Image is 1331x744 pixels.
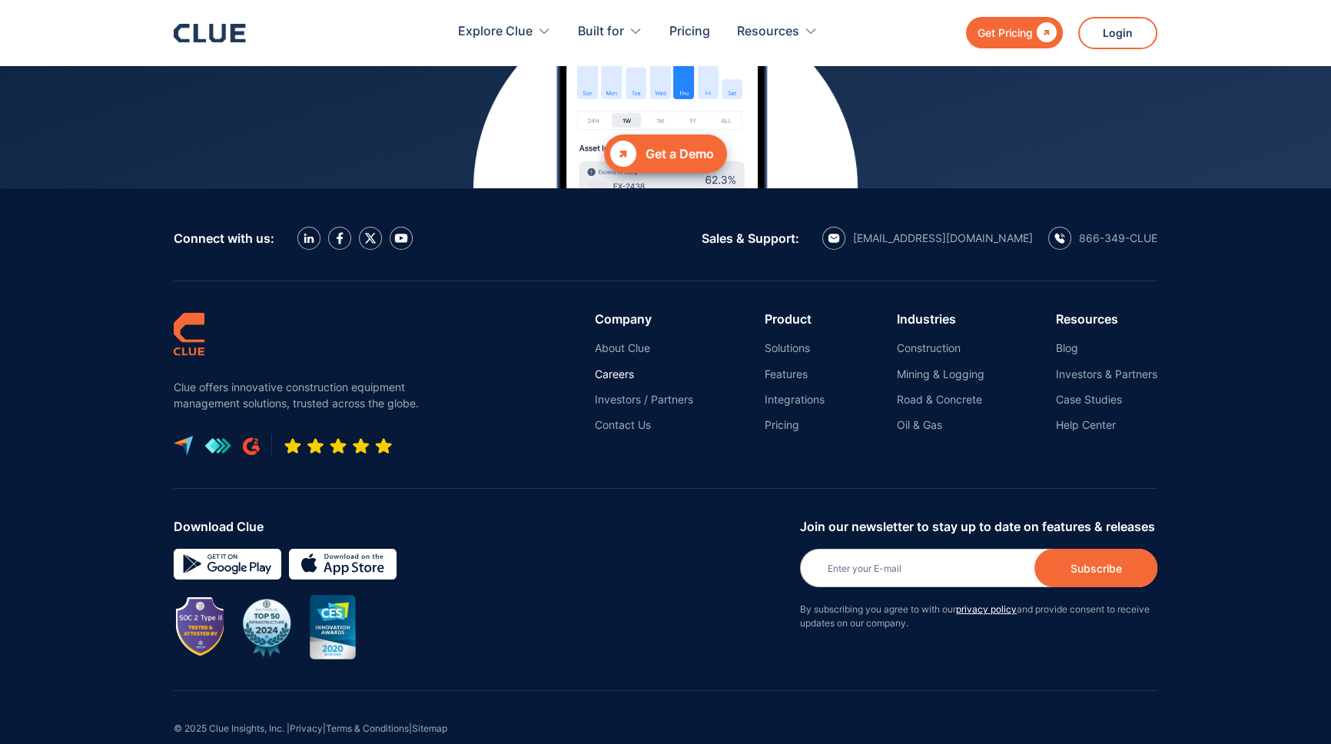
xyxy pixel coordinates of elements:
div: Resources [737,8,799,56]
img: YouTube Icon [394,234,408,243]
img: Five-star rating icon [284,437,393,456]
a: Mining & Logging [897,367,984,381]
img: Image showing SOC 2 TYPE II badge for CLUE [178,599,224,656]
img: email icon [828,234,840,243]
img: G2 review platform icon [243,437,260,456]
div: Connect with us: [174,231,274,245]
img: facebook icon [337,232,344,244]
a: Help Center [1056,418,1157,432]
div: [EMAIL_ADDRESS][DOMAIN_NAME] [853,231,1033,245]
div: Company [595,312,693,326]
img: LinkedIn icon [304,234,314,244]
div: Product [765,312,825,326]
input: Enter your E-mail [800,549,1157,587]
p: By subscribing you agree to with our and provide consent to receive updates on our company. [800,603,1157,630]
a: email icon[EMAIL_ADDRESS][DOMAIN_NAME] [822,227,1033,250]
a: Oil & Gas [897,418,984,432]
iframe: Chat Widget [1054,529,1331,744]
a: Case Studies [1056,393,1157,407]
img: BuiltWorlds Top 50 Infrastructure 2024 award badge with [235,596,298,659]
img: get app logo [204,437,231,454]
img: X icon twitter [364,232,377,244]
a: Investors / Partners [595,393,693,407]
a: Pricing [669,8,710,56]
a: Road & Concrete [897,393,984,407]
a: Login [1078,17,1157,49]
input: Subscribe [1034,549,1157,587]
a: About Clue [595,341,693,355]
div: Resources [737,8,818,56]
img: Google simple icon [174,549,281,580]
a: Privacy [290,722,323,734]
a: privacy policy [956,603,1017,615]
img: CES innovation award 2020 image [310,595,356,659]
img: clue logo simple [174,312,204,356]
a: Features [765,367,825,381]
a: calling icon866-349-CLUE [1048,227,1157,250]
a: Integrations [765,393,825,407]
a: Construction [897,341,984,355]
div: Sales & Support: [702,231,799,245]
a: Get a Demo [604,135,727,173]
div: Built for [578,8,642,56]
div: Resources [1056,312,1157,326]
p: Clue offers innovative construction equipment management solutions, trusted across the globe. [174,379,427,411]
a: Solutions [765,341,825,355]
a: Contact Us [595,418,693,432]
img: download on the App store [289,549,397,580]
a: Sitemap [412,722,447,734]
div: Download Clue [174,520,788,533]
div: Explore Clue [458,8,551,56]
a: Careers [595,367,693,381]
img: capterra logo icon [174,436,193,456]
img: calling icon [1054,233,1065,244]
form: Newsletter [800,520,1157,646]
a: Terms & Conditions [326,722,409,734]
div:  [1033,23,1057,42]
div: Get a Demo [646,144,714,164]
div: Industries [897,312,984,326]
a: Pricing [765,418,825,432]
a: Get Pricing [966,17,1063,48]
div: Explore Clue [458,8,533,56]
a: Blog [1056,341,1157,355]
div: Join our newsletter to stay up to date on features & releases [800,520,1157,533]
div: Built for [578,8,624,56]
div: Get Pricing [978,23,1033,42]
div:  [610,141,636,167]
div: 866-349-CLUE [1079,231,1157,245]
a: Investors & Partners [1056,367,1157,381]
